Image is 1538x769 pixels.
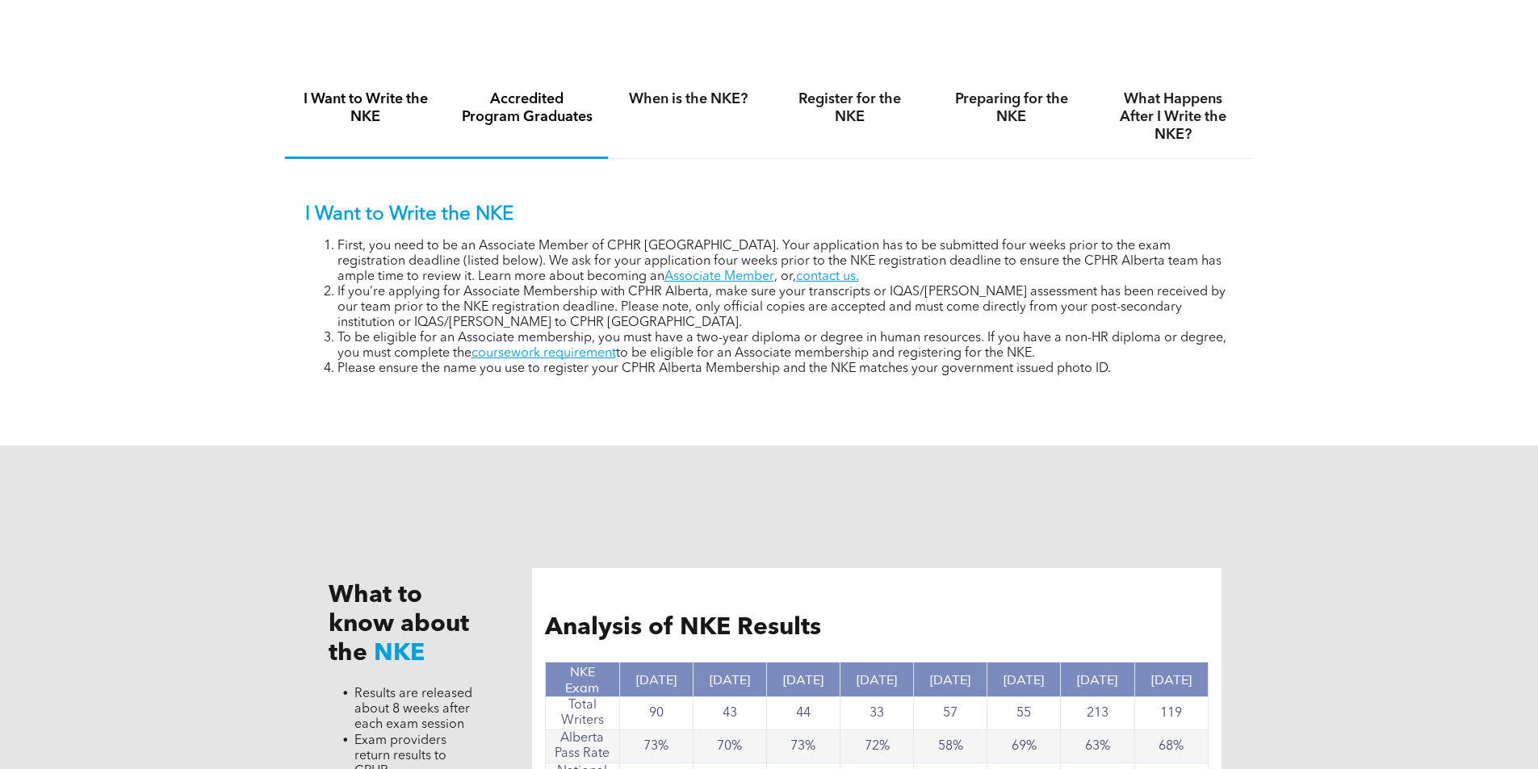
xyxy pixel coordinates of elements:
span: NKE [374,642,425,666]
th: [DATE] [693,662,766,697]
h4: Register for the NKE [784,90,916,126]
h4: What Happens After I Write the NKE? [1107,90,1239,144]
td: 63% [1061,730,1134,763]
th: [DATE] [766,662,840,697]
td: 44 [766,697,840,730]
th: [DATE] [619,662,693,697]
td: Total Writers [546,697,619,730]
td: 33 [840,697,913,730]
a: Associate Member [664,270,774,283]
span: What to know about the [329,583,469,666]
td: 90 [619,697,693,730]
td: 70% [693,730,766,763]
td: 43 [693,697,766,730]
span: Results are released about 8 weeks after each exam session [354,688,472,731]
td: 213 [1061,697,1134,730]
td: 119 [1134,697,1208,730]
li: If you’re applying for Associate Membership with CPHR Alberta, make sure your transcripts or IQAS... [337,285,1234,331]
li: Please ensure the name you use to register your CPHR Alberta Membership and the NKE matches your ... [337,362,1234,377]
td: 72% [840,730,913,763]
th: [DATE] [914,662,987,697]
th: [DATE] [1134,662,1208,697]
td: 69% [987,730,1061,763]
td: 68% [1134,730,1208,763]
td: 58% [914,730,987,763]
a: contact us. [796,270,859,283]
h4: When is the NKE? [622,90,755,108]
th: [DATE] [987,662,1061,697]
h4: Preparing for the NKE [945,90,1078,126]
h4: I Want to Write the NKE [300,90,432,126]
th: [DATE] [1061,662,1134,697]
td: 55 [987,697,1061,730]
th: [DATE] [840,662,913,697]
a: coursework requirement [471,347,616,360]
td: 57 [914,697,987,730]
li: To be eligible for an Associate membership, you must have a two-year diploma or degree in human r... [337,331,1234,362]
td: 73% [766,730,840,763]
td: Alberta Pass Rate [546,730,619,763]
h4: Accredited Program Graduates [461,90,593,126]
td: 73% [619,730,693,763]
span: Analysis of NKE Results [545,616,821,640]
th: NKE Exam [546,662,619,697]
p: I Want to Write the NKE [305,203,1234,227]
li: First, you need to be an Associate Member of CPHR [GEOGRAPHIC_DATA]. Your application has to be s... [337,239,1234,285]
